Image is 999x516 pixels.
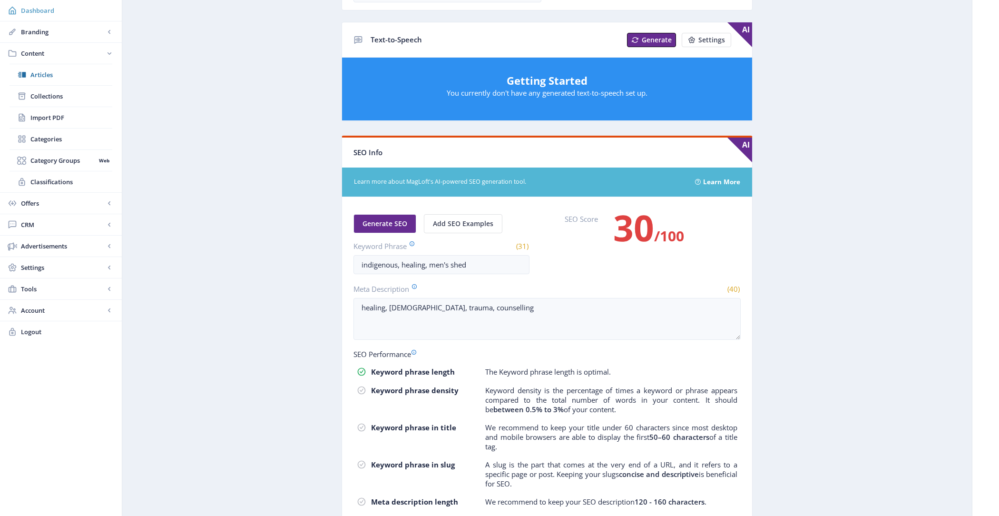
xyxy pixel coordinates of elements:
p: The Keyword phrase length is optimal. [485,367,611,377]
a: Articles [10,64,112,85]
label: SEO Score [565,214,598,260]
nb-badge: Web [96,156,112,165]
span: Branding [21,27,105,37]
span: Generate SEO [362,220,407,228]
label: Meta Description [353,284,543,294]
span: Learn more about MagLoft's AI-powered SEO generation tool. [354,178,684,187]
input: Type Article Keyword Phrase ... [353,255,529,274]
span: Content [21,49,105,58]
b: 50–60 characters [649,432,709,442]
span: Import PDF [30,113,112,122]
button: Generate [627,33,676,47]
button: Settings [682,33,731,47]
button: Generate SEO [353,214,416,233]
span: Text-to-Speech [371,35,422,44]
span: Dashboard [21,6,114,15]
div: SEO Performance [353,349,741,359]
span: Offers [21,198,105,208]
span: Settings [698,36,725,44]
span: Generate [642,36,672,44]
a: New page [676,33,731,47]
p: Keyword density is the percentage of times a keyword or phrase appears compared to the total numb... [485,386,737,414]
a: Import PDF [10,107,112,128]
span: SEO Info [353,148,382,157]
p: A slug is the part that comes at the very end of a URL, and it refers to a specific page or post.... [485,460,737,488]
span: Logout [21,327,114,337]
span: Classifications [30,177,112,187]
a: New page [621,33,676,47]
span: Advertisements [21,241,105,251]
button: Add SEO Examples [424,214,502,233]
strong: Keyword phrase in title [371,423,456,432]
span: Articles [30,70,112,79]
span: Categories [30,134,112,144]
p: We recommend to keep your title under 60 characters since most desktop and mobile browsers are ab... [485,423,737,451]
span: (40) [726,284,741,294]
span: AI [727,138,752,162]
strong: Keyword phrase length [371,367,455,377]
strong: Keyword phrase density [371,386,459,395]
a: Learn More [703,175,740,189]
span: Category Groups [30,156,96,165]
p: You currently don't have any generated text-to-speech set up. [352,88,743,98]
span: Tools [21,284,105,294]
span: Settings [21,263,105,272]
app-collection-view: Text-to-Speech [342,22,753,121]
span: AI [727,22,752,47]
h5: Getting Started [352,73,743,88]
span: (31) [515,241,529,251]
a: Category GroupsWeb [10,150,112,171]
a: Classifications [10,171,112,192]
span: Account [21,306,105,315]
span: 30 [613,203,654,252]
strong: Keyword phrase in slug [371,460,455,469]
span: Collections [30,91,112,101]
a: Categories [10,129,112,149]
h3: /100 [613,218,684,246]
a: Collections [10,86,112,107]
span: Add SEO Examples [433,220,493,228]
label: Keyword Phrase [353,241,438,251]
b: between 0.5% to 3% [493,405,564,414]
span: CRM [21,220,105,229]
b: concise and descriptive [619,469,699,479]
